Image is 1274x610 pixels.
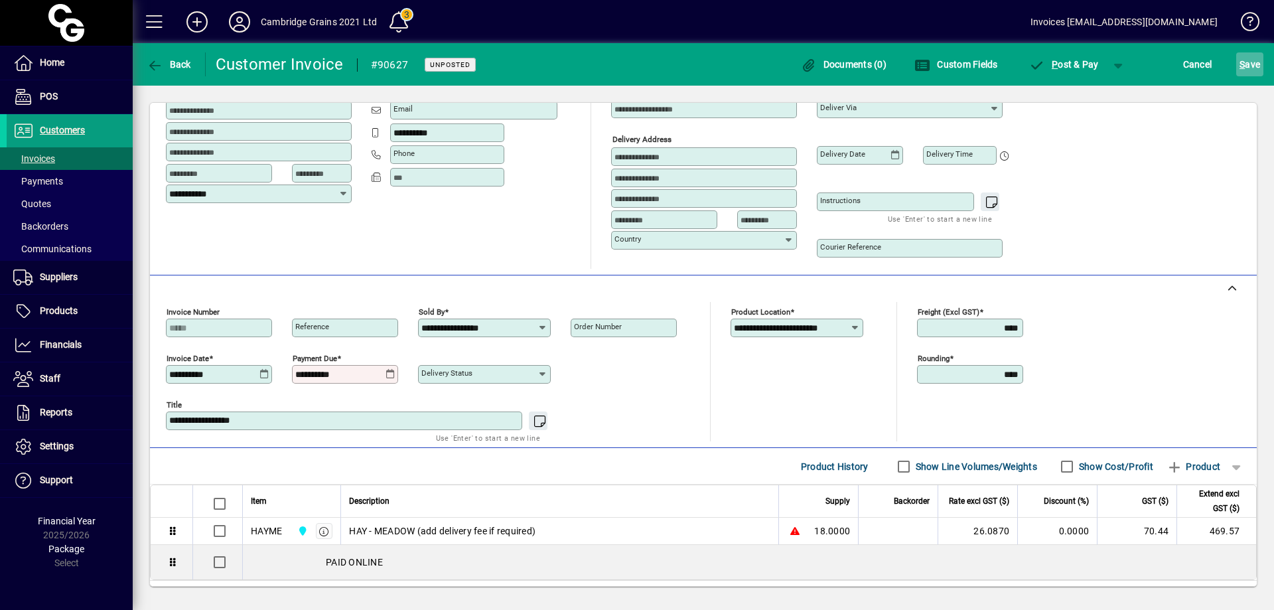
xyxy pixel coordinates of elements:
[1167,456,1220,477] span: Product
[349,524,535,538] span: HAY - MEADOW (add delivery fee if required)
[7,362,133,396] a: Staff
[1044,494,1089,508] span: Discount (%)
[926,149,973,159] mat-label: Delivery time
[1076,460,1153,473] label: Show Cost/Profit
[143,52,194,76] button: Back
[243,545,1256,579] div: PAID ONLINE
[295,322,329,331] mat-label: Reference
[7,238,133,260] a: Communications
[48,544,84,554] span: Package
[38,516,96,526] span: Financial Year
[7,147,133,170] a: Invoices
[7,192,133,215] a: Quotes
[731,307,790,317] mat-label: Product location
[1017,518,1097,545] td: 0.0000
[176,10,218,34] button: Add
[911,52,1001,76] button: Custom Fields
[40,305,78,316] span: Products
[7,80,133,114] a: POS
[261,11,377,33] div: Cambridge Grains 2021 Ltd
[825,494,850,508] span: Supply
[7,464,133,497] a: Support
[7,170,133,192] a: Payments
[40,271,78,282] span: Suppliers
[1030,11,1218,33] div: Invoices [EMAIL_ADDRESS][DOMAIN_NAME]
[393,104,413,114] mat-label: Email
[40,125,85,135] span: Customers
[1183,54,1212,75] span: Cancel
[251,494,267,508] span: Item
[294,524,309,538] span: Cambridge Grains 2021 Ltd
[1029,59,1099,70] span: ost & Pay
[796,455,874,479] button: Product History
[167,354,209,363] mat-label: Invoice date
[800,59,886,70] span: Documents (0)
[918,307,979,317] mat-label: Freight (excl GST)
[13,153,55,164] span: Invoices
[7,430,133,463] a: Settings
[7,396,133,429] a: Reports
[7,46,133,80] a: Home
[40,407,72,418] span: Reports
[40,339,82,350] span: Financials
[13,198,51,209] span: Quotes
[1180,52,1216,76] button: Cancel
[574,322,622,331] mat-label: Order number
[820,196,861,205] mat-label: Instructions
[419,307,445,317] mat-label: Sold by
[614,234,641,244] mat-label: Country
[894,494,930,508] span: Backorder
[1142,494,1168,508] span: GST ($)
[7,215,133,238] a: Backorders
[914,59,998,70] span: Custom Fields
[133,52,206,76] app-page-header-button: Back
[946,524,1009,538] div: 26.0870
[421,368,472,378] mat-label: Delivery status
[251,524,282,538] div: HAYME
[949,494,1009,508] span: Rate excl GST ($)
[1097,518,1176,545] td: 70.44
[820,103,857,112] mat-label: Deliver via
[430,60,470,69] span: Unposted
[40,57,64,68] span: Home
[167,400,182,410] mat-label: Title
[147,59,191,70] span: Back
[7,261,133,294] a: Suppliers
[393,149,415,158] mat-label: Phone
[1052,59,1058,70] span: P
[40,91,58,102] span: POS
[349,494,389,508] span: Description
[293,354,337,363] mat-label: Payment due
[801,456,869,477] span: Product History
[1239,54,1260,75] span: ave
[13,244,92,254] span: Communications
[918,354,950,363] mat-label: Rounding
[888,211,992,226] mat-hint: Use 'Enter' to start a new line
[167,307,220,317] mat-label: Invoice number
[1023,52,1105,76] button: Post & Pay
[814,524,850,538] span: 18.0000
[13,221,68,232] span: Backorders
[40,441,74,451] span: Settings
[7,295,133,328] a: Products
[820,242,881,252] mat-label: Courier Reference
[1239,59,1245,70] span: S
[371,54,409,76] div: #90627
[913,460,1037,473] label: Show Line Volumes/Weights
[1236,52,1263,76] button: Save
[40,373,60,384] span: Staff
[1231,3,1257,46] a: Knowledge Base
[797,52,890,76] button: Documents (0)
[216,54,344,75] div: Customer Invoice
[218,10,261,34] button: Profile
[1185,487,1239,516] span: Extend excl GST ($)
[13,176,63,187] span: Payments
[40,475,73,485] span: Support
[7,329,133,362] a: Financials
[1176,518,1256,545] td: 469.57
[820,149,865,159] mat-label: Delivery date
[436,430,540,445] mat-hint: Use 'Enter' to start a new line
[1160,455,1227,479] button: Product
